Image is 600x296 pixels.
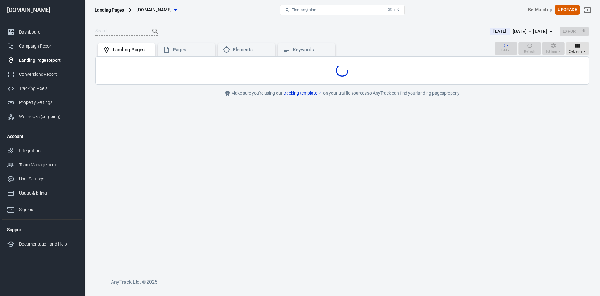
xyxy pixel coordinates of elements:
a: Team Management [2,158,82,172]
a: Usage & billing [2,186,82,200]
a: Sign out [2,200,82,217]
button: Find anything...⌘ + K [280,5,405,15]
div: Keywords [293,47,330,53]
div: Landing Pages [113,47,150,53]
div: User Settings [19,176,77,182]
a: Integrations [2,144,82,158]
a: User Settings [2,172,82,186]
span: Columns [569,49,582,55]
div: Sign out [19,206,77,213]
a: tracking template [283,90,322,96]
div: Dashboard [19,29,77,35]
div: Elements [233,47,270,53]
a: Dashboard [2,25,82,39]
div: Landing Pages [95,7,124,13]
div: Campaign Report [19,43,77,49]
button: Upgrade [555,5,580,15]
div: Usage & billing [19,190,77,196]
div: Documentation and Help [19,241,77,247]
div: Account id: 3cXLP9d8 [528,7,552,13]
div: Property Settings [19,99,77,106]
li: Support [2,222,82,237]
button: [DATE][DATE] － [DATE] [485,26,559,37]
div: Tracking Pixels [19,85,77,92]
li: Account [2,129,82,144]
a: Conversions Report [2,67,82,81]
div: ⌘ + K [388,8,399,12]
button: [DOMAIN_NAME] [134,4,179,16]
div: Webhooks (outgoing) [19,113,77,120]
div: Integrations [19,148,77,154]
button: Columns [566,42,589,55]
span: Find anything... [291,8,320,12]
input: Search... [95,27,145,35]
a: Campaign Report [2,39,82,53]
div: Make sure you're using our on your traffic sources so AnyTrack can find your landing pages properly. [202,90,483,97]
a: Landing Page Report [2,53,82,67]
div: Pages [173,47,210,53]
div: Landing Page Report [19,57,77,64]
button: Search [148,24,163,39]
a: Property Settings [2,96,82,110]
a: Webhooks (outgoing) [2,110,82,124]
h6: AnyTrack Ltd. © 2025 [111,278,580,286]
div: Conversions Report [19,71,77,78]
a: Tracking Pixels [2,81,82,96]
div: [DOMAIN_NAME] [2,7,82,13]
div: Team Management [19,162,77,168]
span: grwebsite.com [137,6,172,14]
div: [DATE] － [DATE] [513,28,547,35]
a: Sign out [580,3,595,18]
span: [DATE] [491,28,509,34]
